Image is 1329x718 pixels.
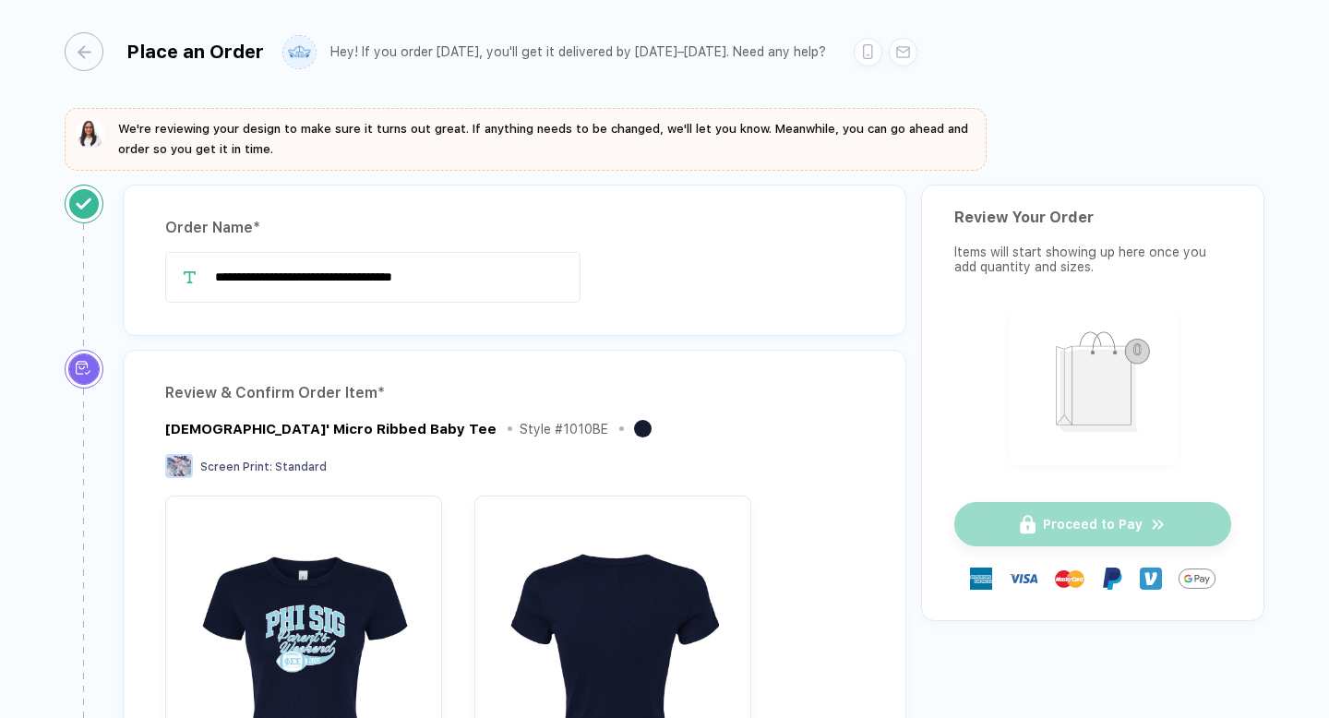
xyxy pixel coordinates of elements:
[76,119,976,160] button: We're reviewing your design to make sure it turns out great. If anything needs to be changed, we'...
[118,122,968,156] span: We're reviewing your design to make sure it turns out great. If anything needs to be changed, we'...
[1017,319,1169,453] img: shopping_bag.png
[1140,568,1162,590] img: Venmo
[165,213,864,243] div: Order Name
[1009,564,1038,593] img: visa
[1179,560,1215,597] img: GPay
[165,421,497,437] div: Ladies' Micro Ribbed Baby Tee
[1055,564,1084,593] img: master-card
[76,119,105,149] img: sophie
[954,209,1231,226] div: Review Your Order
[275,461,327,473] span: Standard
[970,568,992,590] img: express
[165,378,864,408] div: Review & Confirm Order Item
[954,245,1231,274] div: Items will start showing up here once you add quantity and sizes.
[330,44,826,60] div: Hey! If you order [DATE], you'll get it delivered by [DATE]–[DATE]. Need any help?
[283,36,316,68] img: user profile
[200,461,272,473] span: Screen Print :
[165,454,193,478] img: Screen Print
[520,422,608,437] div: Style # 1010BE
[1101,568,1123,590] img: Paypal
[126,41,264,63] div: Place an Order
